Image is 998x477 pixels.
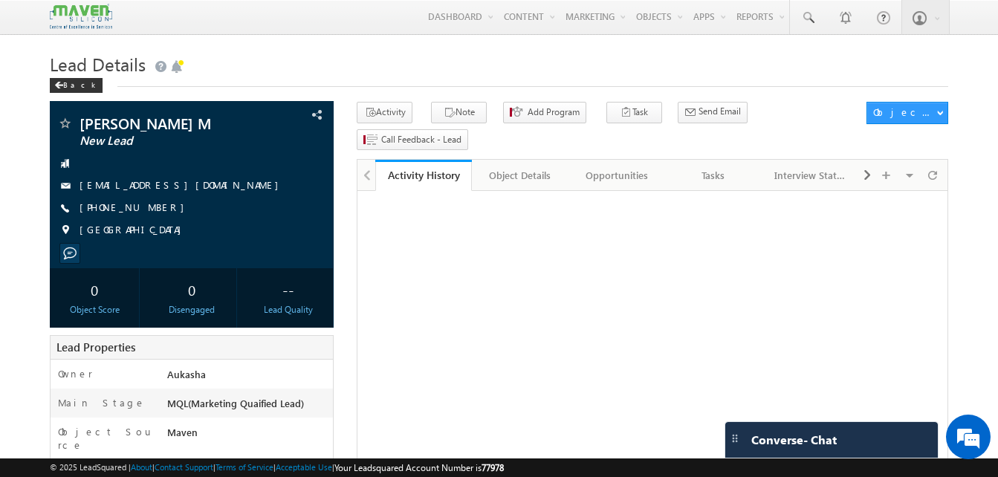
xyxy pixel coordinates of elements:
a: [EMAIL_ADDRESS][DOMAIN_NAME] [80,178,286,191]
a: Back [50,77,110,90]
span: Lead Details [50,52,146,76]
a: Tasks [666,160,762,191]
img: carter-drag [729,432,741,444]
span: Lead Properties [56,340,135,354]
div: -- [247,276,329,303]
div: 0 [151,276,233,303]
div: Back [50,78,103,93]
div: Activity History [386,168,461,182]
div: Maven [163,425,333,446]
div: Interview Status [774,166,846,184]
span: New Lead [80,134,254,149]
div: Tasks [678,166,749,184]
button: Activity [357,102,412,123]
a: Activity History [375,160,472,191]
span: Converse - Chat [751,433,837,447]
div: Disengaged [151,303,233,317]
div: Opportunities [581,166,652,184]
button: Send Email [678,102,748,123]
a: Opportunities [569,160,666,191]
span: [PERSON_NAME] M [80,116,254,131]
a: Object Details [472,160,568,191]
span: 77978 [482,462,504,473]
a: Acceptable Use [276,462,332,472]
img: Custom Logo [50,4,112,30]
div: 0 [54,276,135,303]
span: Add Program [528,106,580,119]
button: Add Program [503,102,586,123]
a: Contact Support [155,462,213,472]
span: Send Email [699,105,741,118]
span: [GEOGRAPHIC_DATA] [80,223,189,238]
span: © 2025 LeadSquared | | | | | [50,461,504,475]
div: Object Score [54,303,135,317]
label: Object Source [58,425,153,452]
span: Your Leadsquared Account Number is [334,462,504,473]
a: Interview Status [762,160,859,191]
div: Object Details [484,166,555,184]
button: Call Feedback - Lead [357,129,468,151]
a: Terms of Service [216,462,273,472]
div: Object Actions [873,106,936,119]
a: About [131,462,152,472]
button: Object Actions [866,102,948,124]
label: Owner [58,367,93,380]
div: Lead Quality [247,303,329,317]
span: [PHONE_NUMBER] [80,201,192,215]
button: Task [606,102,662,123]
div: MQL(Marketing Quaified Lead) [163,396,333,417]
span: Call Feedback - Lead [381,133,461,146]
span: Aukasha [167,368,206,380]
label: Main Stage [58,396,146,409]
button: Note [431,102,487,123]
